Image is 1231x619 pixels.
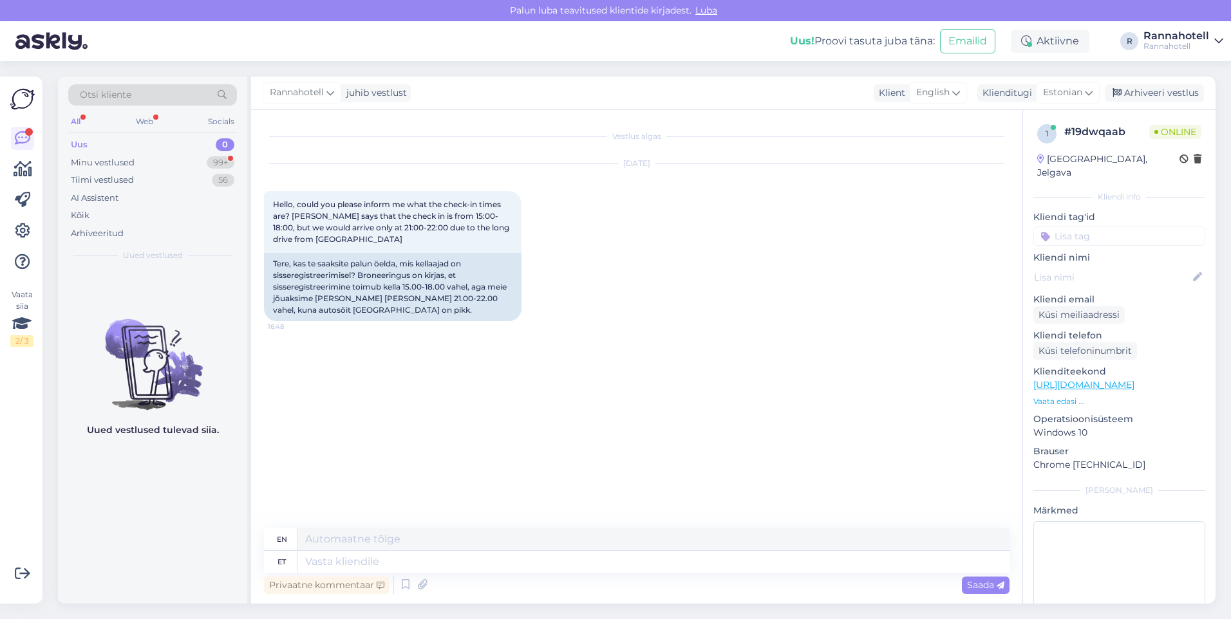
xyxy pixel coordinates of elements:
[277,551,286,573] div: et
[1033,329,1205,342] p: Kliendi telefon
[790,35,814,47] b: Uus!
[68,113,83,130] div: All
[1143,31,1209,41] div: Rannahotell
[940,29,995,53] button: Emailid
[1033,306,1125,324] div: Küsi meiliaadressi
[1033,293,1205,306] p: Kliendi email
[268,322,316,331] span: 16:48
[1143,31,1223,51] a: RannahotellRannahotell
[1043,86,1082,100] span: Estonian
[1037,152,1179,180] div: [GEOGRAPHIC_DATA], Jelgava
[71,138,88,151] div: Uus
[1033,365,1205,378] p: Klienditeekond
[967,579,1004,591] span: Saada
[207,156,234,169] div: 99+
[1149,125,1201,139] span: Online
[874,86,905,100] div: Klient
[58,296,247,412] img: No chats
[1105,84,1204,102] div: Arhiveeri vestlus
[264,253,522,321] div: Tere, kas te saaksite palun öelda, mis kellaajad on sisseregistreerimisel? Broneeringus on kirjas...
[1011,30,1089,53] div: Aktiivne
[10,87,35,111] img: Askly Logo
[1033,210,1205,224] p: Kliendi tag'id
[133,113,156,130] div: Web
[270,86,324,100] span: Rannahotell
[1046,129,1048,138] span: 1
[212,174,234,187] div: 56
[916,86,950,100] span: English
[1033,379,1134,391] a: [URL][DOMAIN_NAME]
[216,138,234,151] div: 0
[1033,485,1205,496] div: [PERSON_NAME]
[1033,226,1205,246] input: Lisa tag
[977,86,1032,100] div: Klienditugi
[1033,426,1205,439] p: Windows 10
[71,209,89,222] div: Kõik
[87,423,219,437] p: Uued vestlused tulevad siia.
[10,335,33,347] div: 2 / 3
[1120,32,1138,50] div: R
[1033,396,1205,407] p: Vaata edasi ...
[1033,251,1205,264] p: Kliendi nimi
[277,528,287,550] div: en
[71,192,118,205] div: AI Assistent
[1143,41,1209,51] div: Rannahotell
[790,33,935,49] div: Proovi tasuta juba täna:
[273,199,511,244] span: Hello, could you please inform me what the check-in times are? [PERSON_NAME] says that the check ...
[71,156,135,169] div: Minu vestlused
[1033,412,1205,426] p: Operatsioonisüsteem
[264,158,1010,169] div: [DATE]
[205,113,237,130] div: Socials
[1034,270,1190,284] input: Lisa nimi
[1033,458,1205,472] p: Chrome [TECHNICAL_ID]
[71,174,134,187] div: Tiimi vestlused
[1033,445,1205,458] p: Brauser
[123,250,183,261] span: Uued vestlused
[691,5,721,16] span: Luba
[1064,124,1149,140] div: # 19dwqaab
[264,577,390,594] div: Privaatne kommentaar
[341,86,407,100] div: juhib vestlust
[71,227,124,240] div: Arhiveeritud
[80,88,131,102] span: Otsi kliente
[1033,342,1137,360] div: Küsi telefoninumbrit
[10,289,33,347] div: Vaata siia
[1033,504,1205,517] p: Märkmed
[264,131,1010,142] div: Vestlus algas
[1033,191,1205,203] div: Kliendi info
